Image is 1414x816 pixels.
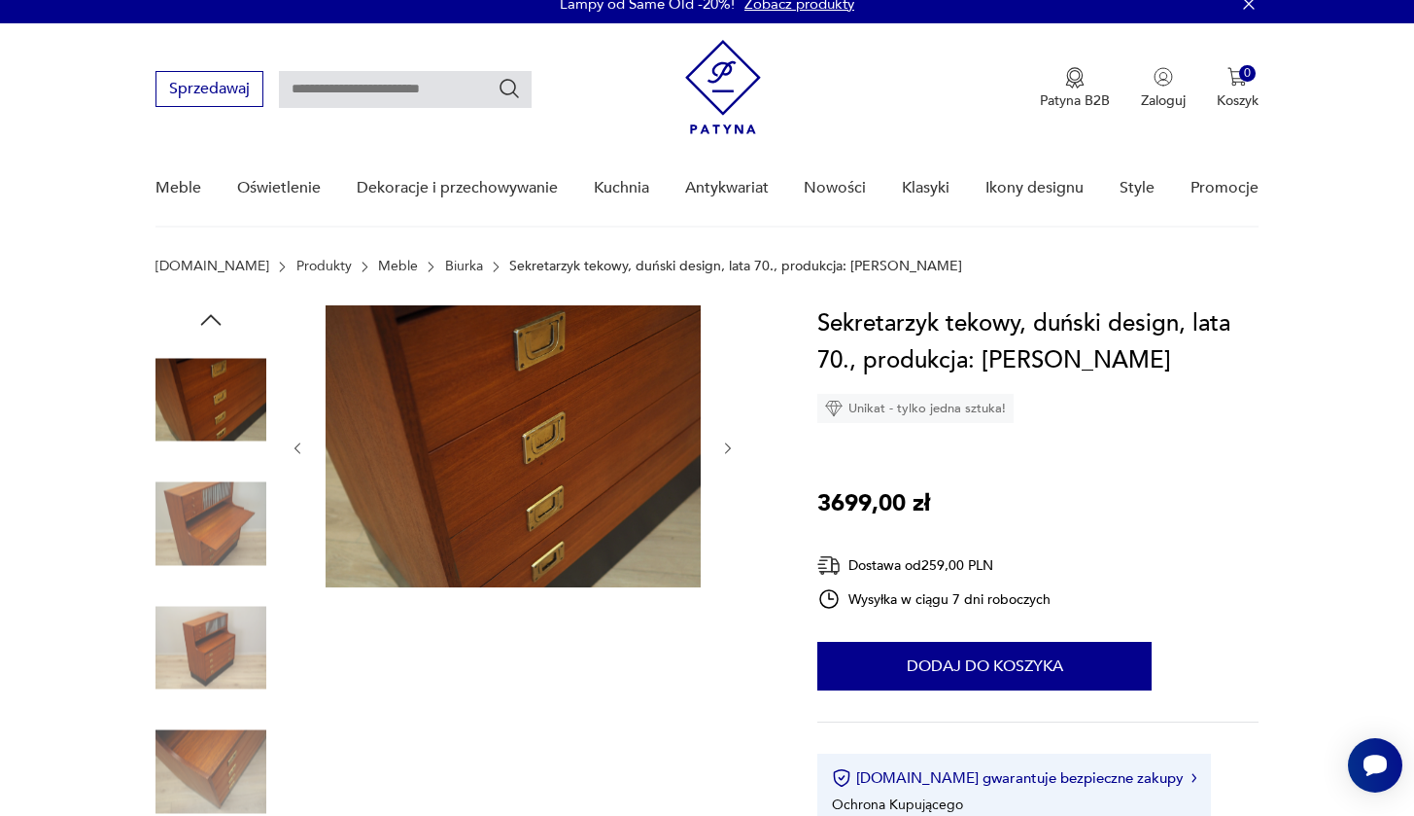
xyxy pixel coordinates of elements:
img: Ikona dostawy [817,553,841,578]
img: Ikonka użytkownika [1154,67,1173,87]
a: Biurka [445,259,483,274]
p: Zaloguj [1141,91,1186,110]
img: Zdjęcie produktu Sekretarzyk tekowy, duński design, lata 70., produkcja: Dania [155,344,266,455]
a: Style [1120,151,1155,226]
a: Ikony designu [985,151,1084,226]
a: [DOMAIN_NAME] [155,259,269,274]
a: Antykwariat [685,151,769,226]
button: Patyna B2B [1040,67,1110,110]
p: Koszyk [1217,91,1259,110]
img: Patyna - sklep z meblami i dekoracjami vintage [685,40,761,134]
button: Dodaj do koszyka [817,642,1152,691]
img: Ikona medalu [1065,67,1085,89]
img: Zdjęcie produktu Sekretarzyk tekowy, duński design, lata 70., produkcja: Dania [155,469,266,580]
a: Produkty [296,259,352,274]
a: Dekoracje i przechowywanie [357,151,558,226]
a: Nowości [804,151,866,226]
button: Zaloguj [1141,67,1186,110]
a: Klasyki [902,151,949,226]
button: Sprzedawaj [155,71,263,107]
a: Meble [155,151,201,226]
button: [DOMAIN_NAME] gwarantuje bezpieczne zakupy [832,768,1196,788]
img: Zdjęcie produktu Sekretarzyk tekowy, duński design, lata 70., produkcja: Dania [326,305,701,587]
p: Patyna B2B [1040,91,1110,110]
img: Ikona diamentu [825,400,843,417]
img: Zdjęcie produktu Sekretarzyk tekowy, duński design, lata 70., produkcja: Dania [155,592,266,703]
img: Ikona koszyka [1227,67,1247,87]
p: 3699,00 zł [817,485,930,522]
a: Oświetlenie [237,151,321,226]
div: 0 [1239,65,1256,82]
button: Szukaj [498,77,521,100]
button: 0Koszyk [1217,67,1259,110]
div: Dostawa od 259,00 PLN [817,553,1051,578]
a: Promocje [1190,151,1259,226]
li: Ochrona Kupującego [832,796,963,814]
div: Unikat - tylko jedna sztuka! [817,394,1014,423]
img: Ikona certyfikatu [832,768,851,788]
img: Ikona strzałki w prawo [1191,773,1197,783]
a: Sprzedawaj [155,84,263,97]
div: Wysyłka w ciągu 7 dni roboczych [817,587,1051,611]
p: Sekretarzyk tekowy, duński design, lata 70., produkcja: [PERSON_NAME] [509,259,962,274]
a: Kuchnia [594,151,649,226]
iframe: Smartsupp widget button [1348,738,1402,793]
a: Meble [378,259,418,274]
a: Ikona medaluPatyna B2B [1040,67,1110,110]
h1: Sekretarzyk tekowy, duński design, lata 70., produkcja: [PERSON_NAME] [817,305,1259,379]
